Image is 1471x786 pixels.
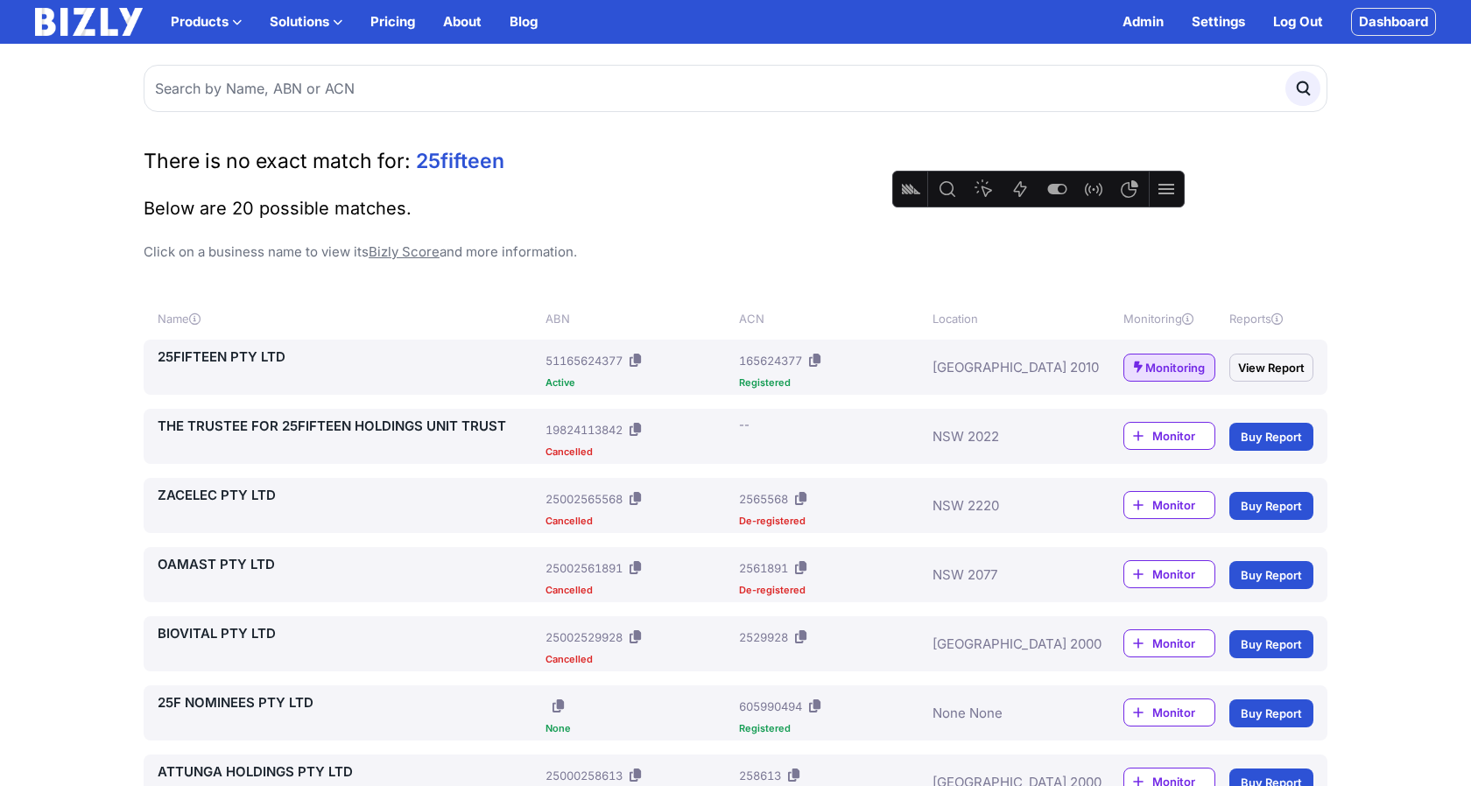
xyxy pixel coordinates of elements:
[933,623,1071,664] div: [GEOGRAPHIC_DATA] 2000
[369,243,440,260] a: Bizly Score
[1145,359,1205,376] span: Monitoring
[158,761,538,782] a: ATTUNGA HOLDINGS PTY LTD
[739,416,750,433] div: --
[144,65,1327,112] input: Search by Name, ABN or ACN
[1152,427,1214,445] span: Monitor
[144,242,1327,263] p: Click on a business name to view its and more information.
[1229,423,1313,451] a: Buy Report
[144,149,411,173] span: There is no exact match for:
[158,485,538,506] a: ZACELEC PTY LTD
[1123,560,1215,588] a: Monitor
[1351,8,1436,36] a: Dashboard
[1229,561,1313,589] a: Buy Report
[545,655,732,664] div: Cancelled
[933,692,1071,733] div: None None
[443,11,482,32] a: About
[1192,11,1245,32] a: Settings
[933,310,1071,327] div: Location
[158,692,538,713] a: 25F NOMINEES PTY LTD
[739,724,926,733] div: Registered
[158,416,538,437] a: THE TRUSTEE FOR 25FIFTEEN HOLDINGS UNIT TRUST
[933,485,1071,526] div: NSW 2220
[510,11,538,32] a: Blog
[739,559,788,577] div: 2561891
[158,623,538,644] a: BIOVITAL PTY LTD
[370,11,415,32] a: Pricing
[1123,310,1215,327] div: Monitoring
[171,11,242,32] button: Products
[739,490,788,508] div: 2565568
[1229,492,1313,520] a: Buy Report
[739,767,781,784] div: 258613
[739,310,926,327] div: ACN
[739,352,802,369] div: 165624377
[1229,630,1313,658] a: Buy Report
[545,447,732,457] div: Cancelled
[739,378,926,388] div: Registered
[1123,629,1215,657] a: Monitor
[933,416,1071,457] div: NSW 2022
[545,516,732,526] div: Cancelled
[739,628,788,646] div: 2529928
[545,586,732,595] div: Cancelled
[416,149,504,173] span: 25fifteen
[1123,422,1215,450] a: Monitor
[1229,699,1313,727] a: Buy Report
[545,378,732,388] div: Active
[739,698,802,715] div: 605990494
[1123,698,1215,726] a: Monitor
[158,554,538,575] a: OAMAST PTY LTD
[933,554,1071,595] div: NSW 2077
[144,198,412,219] span: Below are 20 possible matches.
[1123,11,1164,32] a: Admin
[158,310,538,327] div: Name
[545,724,732,733] div: None
[1273,11,1323,32] a: Log Out
[545,559,623,577] div: 25002561891
[1152,635,1214,652] span: Monitor
[545,421,623,439] div: 19824113842
[739,516,926,526] div: De-registered
[1229,310,1313,327] div: Reports
[1123,491,1215,519] a: Monitor
[1123,354,1215,382] a: Monitoring
[545,490,623,508] div: 25002565568
[1152,704,1214,721] span: Monitor
[1229,354,1313,382] a: View Report
[545,767,623,784] div: 25000258613
[158,347,538,368] a: 25FIFTEEN PTY LTD
[1152,565,1214,583] span: Monitor
[545,310,732,327] div: ABN
[545,628,623,646] div: 25002529928
[270,11,342,32] button: Solutions
[739,586,926,595] div: De-registered
[545,352,623,369] div: 51165624377
[1152,496,1214,514] span: Monitor
[933,347,1071,388] div: [GEOGRAPHIC_DATA] 2010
